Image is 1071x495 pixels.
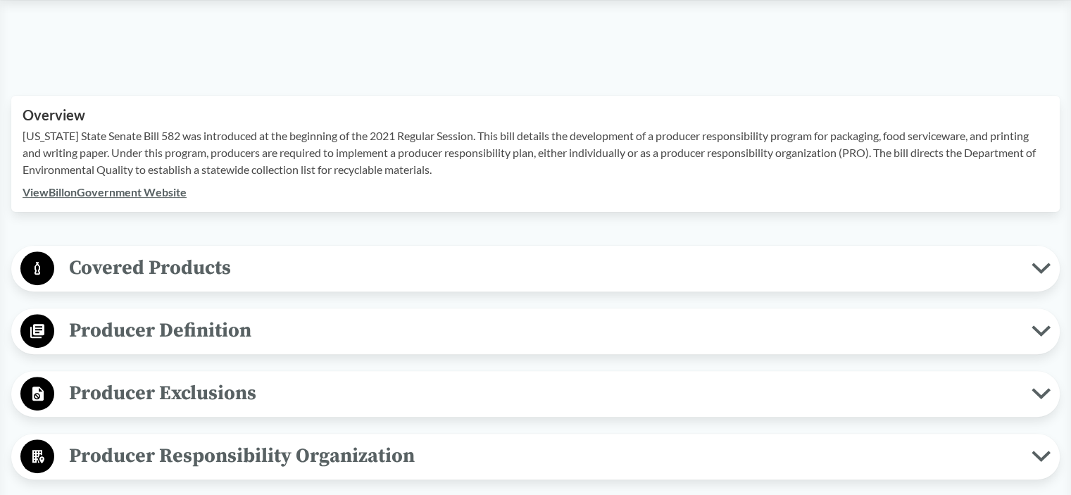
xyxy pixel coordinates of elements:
button: Producer Definition [16,313,1055,349]
a: ViewBillonGovernment Website [23,185,187,199]
button: Producer Responsibility Organization [16,439,1055,475]
h2: Overview [23,107,1048,123]
span: Covered Products [54,252,1032,284]
p: [US_STATE] State Senate Bill 582 was introduced at the beginning of the 2021 Regular Session. Thi... [23,127,1048,178]
span: Producer Definition [54,315,1032,346]
span: Producer Responsibility Organization [54,440,1032,472]
span: Producer Exclusions [54,377,1032,409]
button: Covered Products [16,251,1055,287]
button: Producer Exclusions [16,376,1055,412]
